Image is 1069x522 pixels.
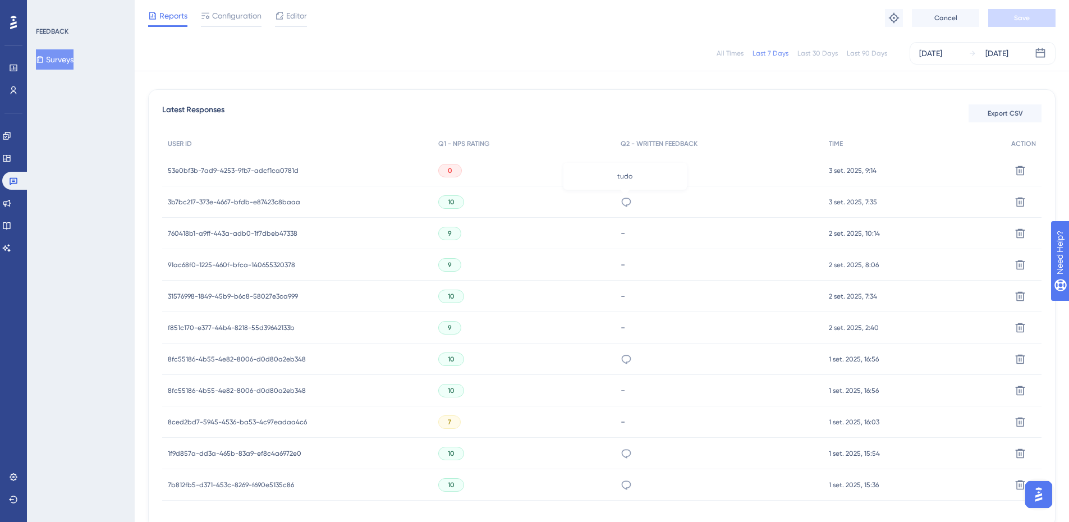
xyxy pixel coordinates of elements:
[168,198,300,207] span: 3b7bc217-373e-4667-bfdb-e87423c8baaa
[934,13,957,22] span: Cancel
[168,386,306,395] span: 8fc55186-4b55-4e82-8006-d0d80a2eb348
[448,323,452,332] span: 9
[448,480,455,489] span: 10
[621,385,818,396] div: -
[168,480,294,489] span: 7b812fb5-d371-453c-8269-f690e5135c86
[26,3,70,16] span: Need Help?
[829,260,879,269] span: 2 set. 2025, 8:06
[168,355,306,364] span: 8fc55186-4b55-4e82-8006-d0d80a2eb348
[621,322,818,333] div: -
[168,139,192,148] span: USER ID
[847,49,887,58] div: Last 90 Days
[448,292,455,301] span: 10
[829,418,879,427] span: 1 set. 2025, 16:03
[159,9,187,22] span: Reports
[621,139,698,148] span: Q2 - WRITTEN FEEDBACK
[829,323,879,332] span: 2 set. 2025, 2:40
[168,229,297,238] span: 760418b1-a9ff-443a-adb0-1f7dbeb47338
[168,292,298,301] span: 31576998-1849-45b9-b6c8-58027e3ca999
[969,104,1042,122] button: Export CSV
[717,49,744,58] div: All Times
[448,449,455,458] span: 10
[212,9,261,22] span: Configuration
[829,292,877,301] span: 2 set. 2025, 7:34
[829,229,880,238] span: 2 set. 2025, 10:14
[162,103,224,123] span: Latest Responses
[448,166,452,175] span: 0
[988,109,1023,118] span: Export CSV
[448,355,455,364] span: 10
[829,449,880,458] span: 1 set. 2025, 15:54
[1011,139,1036,148] span: ACTION
[988,9,1056,27] button: Save
[168,418,307,427] span: 8ced2bd7-5945-4536-ba53-4c97eadaa4c6
[621,291,818,301] div: -
[621,416,818,427] div: -
[829,198,877,207] span: 3 set. 2025, 7:35
[829,139,843,148] span: TIME
[621,259,818,270] div: -
[438,139,489,148] span: Q1 - NPS RATING
[1014,13,1030,22] span: Save
[36,49,74,70] button: Surveys
[168,323,295,332] span: f851c170-e377-44b4-8218-55d39642133b
[829,355,879,364] span: 1 set. 2025, 16:56
[168,260,295,269] span: 91ac68f0-1225-460f-bfca-140655320378
[829,386,879,395] span: 1 set. 2025, 16:56
[448,418,451,427] span: 7
[912,9,979,27] button: Cancel
[448,198,455,207] span: 10
[919,47,942,60] div: [DATE]
[985,47,1008,60] div: [DATE]
[168,449,301,458] span: 1f9d857a-dd3a-465b-83a9-ef8c4a6972e0
[448,229,452,238] span: 9
[617,172,632,181] span: tudo
[1022,478,1056,511] iframe: UserGuiding AI Assistant Launcher
[829,480,879,489] span: 1 set. 2025, 15:36
[286,9,307,22] span: Editor
[448,386,455,395] span: 10
[621,228,818,239] div: -
[36,27,68,36] div: FEEDBACK
[829,166,877,175] span: 3 set. 2025, 9:14
[168,166,299,175] span: 53e0bf3b-7ad9-4253-9fb7-adcf1ca0781d
[753,49,788,58] div: Last 7 Days
[797,49,838,58] div: Last 30 Days
[448,260,452,269] span: 9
